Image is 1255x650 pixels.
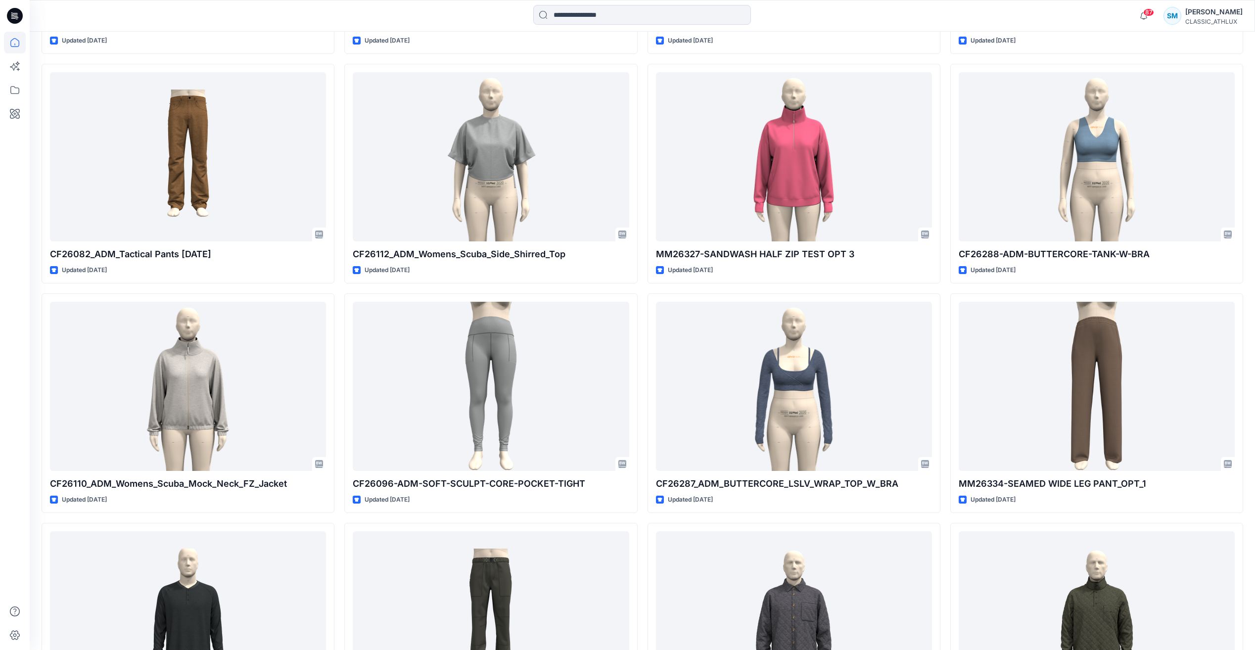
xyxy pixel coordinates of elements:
[1185,6,1243,18] div: [PERSON_NAME]
[1143,8,1154,16] span: 87
[959,302,1235,470] a: MM26334-SEAMED WIDE LEG PANT_OPT_1
[365,265,410,276] p: Updated [DATE]
[50,72,326,241] a: CF26082_ADM_Tactical Pants 10OCT25
[353,302,629,470] a: CF26096-ADM-SOFT-SCULPT-CORE-POCKET-TIGHT
[62,495,107,505] p: Updated [DATE]
[668,495,713,505] p: Updated [DATE]
[668,265,713,276] p: Updated [DATE]
[668,36,713,46] p: Updated [DATE]
[656,247,932,261] p: MM26327-SANDWASH HALF ZIP TEST OPT 3
[656,72,932,241] a: MM26327-SANDWASH HALF ZIP TEST OPT 3
[971,495,1016,505] p: Updated [DATE]
[959,247,1235,261] p: CF26288-ADM-BUTTERCORE-TANK-W-BRA
[971,265,1016,276] p: Updated [DATE]
[959,72,1235,241] a: CF26288-ADM-BUTTERCORE-TANK-W-BRA
[62,36,107,46] p: Updated [DATE]
[365,495,410,505] p: Updated [DATE]
[1163,7,1181,25] div: SM
[62,265,107,276] p: Updated [DATE]
[353,247,629,261] p: CF26112_ADM_Womens_Scuba_Side_Shirred_Top
[365,36,410,46] p: Updated [DATE]
[656,302,932,470] a: CF26287_ADM_BUTTERCORE_LSLV_WRAP_TOP_W_BRA
[50,247,326,261] p: CF26082_ADM_Tactical Pants [DATE]
[971,36,1016,46] p: Updated [DATE]
[50,302,326,470] a: CF26110_ADM_Womens_Scuba_Mock_Neck_FZ_Jacket
[1185,18,1243,25] div: CLASSIC_ATHLUX
[959,477,1235,491] p: MM26334-SEAMED WIDE LEG PANT_OPT_1
[353,477,629,491] p: CF26096-ADM-SOFT-SCULPT-CORE-POCKET-TIGHT
[50,477,326,491] p: CF26110_ADM_Womens_Scuba_Mock_Neck_FZ_Jacket
[656,477,932,491] p: CF26287_ADM_BUTTERCORE_LSLV_WRAP_TOP_W_BRA
[353,72,629,241] a: CF26112_ADM_Womens_Scuba_Side_Shirred_Top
